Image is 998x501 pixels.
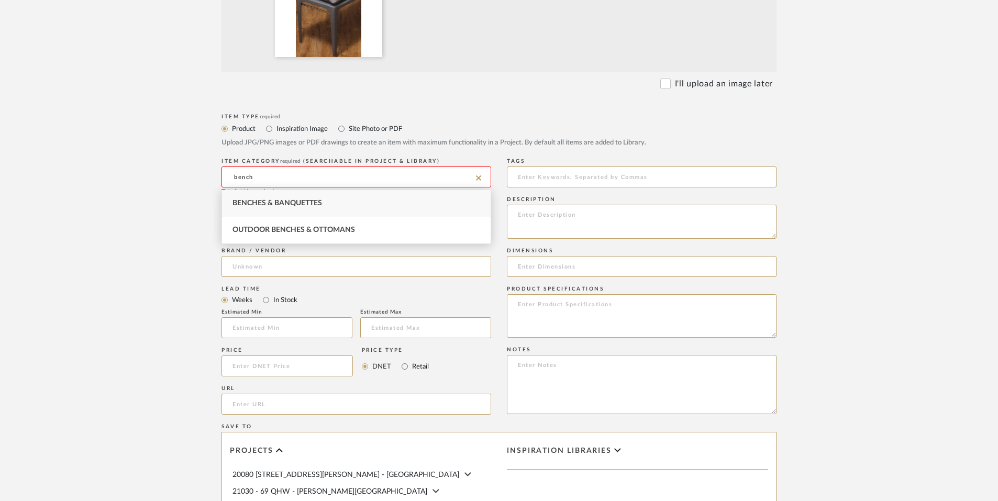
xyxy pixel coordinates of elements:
div: Tags [507,158,777,164]
div: Dimensions [507,248,777,254]
div: Notes [507,347,777,353]
mat-radio-group: Select price type [362,355,429,376]
span: Projects [230,447,273,455]
div: Item Type [221,114,777,120]
input: Estimated Max [360,317,491,338]
label: Inspiration Image [275,123,328,135]
label: Site Photo or PDF [348,123,402,135]
input: Type a category to search and select [221,166,491,187]
label: DNET [371,361,391,372]
input: Unknown [221,256,491,277]
span: Inspiration libraries [507,447,612,455]
div: Product Specifications [507,286,777,292]
div: Save To [221,424,777,430]
input: Enter URL [221,394,491,415]
label: Product [231,123,256,135]
span: required [260,114,280,119]
div: Estimated Min [221,309,352,315]
div: Brand / Vendor [221,248,491,254]
label: Retail [411,361,429,372]
input: Estimated Min [221,317,352,338]
div: Lead Time [221,286,491,292]
div: ITEM CATEGORY [221,158,491,164]
input: Enter Keywords, Separated by Commas [507,166,777,187]
input: Enter DNET Price [221,355,353,376]
mat-radio-group: Select item type [221,122,777,135]
span: 21030 - 69 QHW - [PERSON_NAME][GEOGRAPHIC_DATA] [232,488,427,495]
label: I'll upload an image later [675,77,773,90]
div: Upload JPG/PNG images or PDF drawings to create an item with maximum functionality in a Project. ... [221,138,777,148]
span: (Searchable in Project & Library) [303,159,440,164]
input: Enter Dimensions [507,256,777,277]
span: Outdoor Benches & Ottomans [232,226,355,233]
div: Description [507,196,777,203]
label: In Stock [272,294,297,306]
div: Price [221,347,353,353]
div: URL [221,385,491,392]
label: Weeks [231,294,252,306]
div: Estimated Max [360,309,491,315]
span: Benches & Banquettes [232,199,322,207]
span: required [280,159,301,164]
mat-radio-group: Select item type [221,293,491,306]
span: 20080 [STREET_ADDRESS][PERSON_NAME] - [GEOGRAPHIC_DATA] [232,471,459,478]
div: Price Type [362,347,429,353]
